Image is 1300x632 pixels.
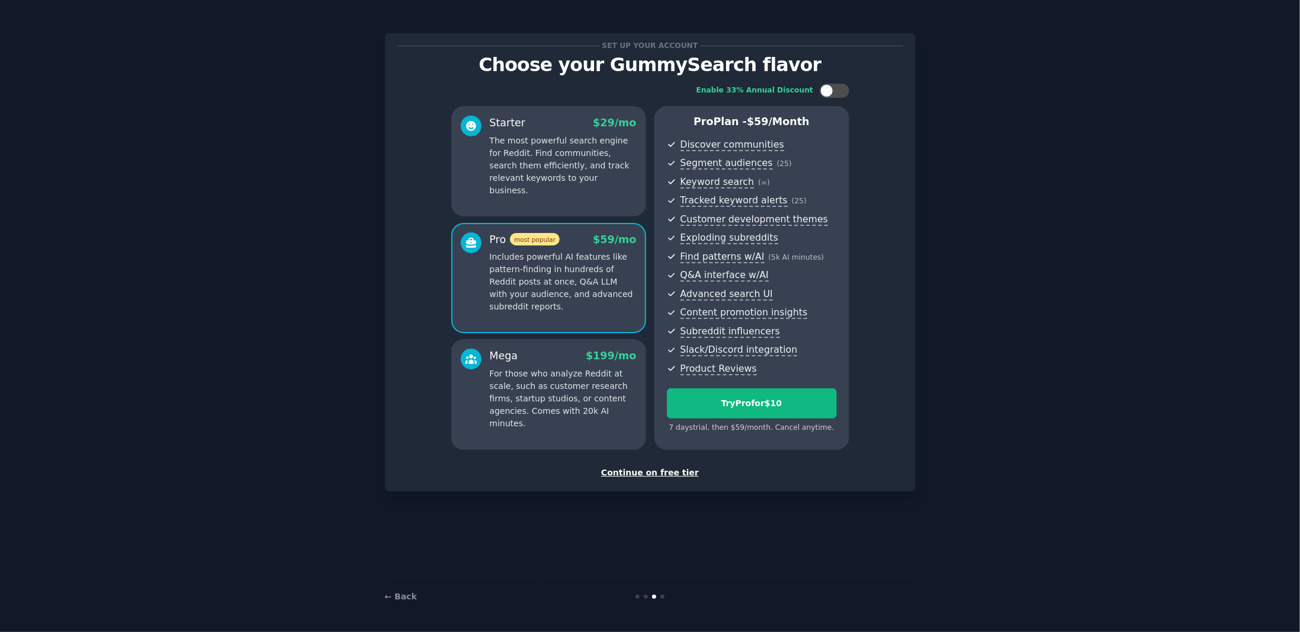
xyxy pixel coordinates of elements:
span: Keyword search [681,176,755,189]
span: Discover communities [681,139,784,151]
span: $ 29 /mo [593,117,636,129]
span: Segment audiences [681,157,773,170]
span: Find patterns w/AI [681,251,765,263]
span: Content promotion insights [681,307,808,319]
a: ← Back [385,592,417,601]
p: Pro Plan - [667,114,837,129]
span: ( 25 ) [792,197,807,205]
p: Includes powerful AI features like pattern-finding in hundreds of Reddit posts at once, Q&A LLM w... [490,251,637,313]
span: ( 25 ) [777,159,792,168]
button: TryProfor$10 [667,388,837,419]
span: $ 199 /mo [586,350,636,362]
span: $ 59 /month [747,116,810,127]
span: $ 59 /mo [593,234,636,245]
div: Starter [490,116,526,130]
span: most popular [510,233,560,245]
span: Subreddit influencers [681,325,780,338]
span: Customer development themes [681,213,829,226]
span: ( ∞ ) [758,178,770,187]
span: Tracked keyword alerts [681,194,788,207]
p: For those who analyze Reddit at scale, such as customer research firms, startup studios, or conte... [490,368,637,430]
div: Enable 33% Annual Discount [696,85,814,96]
span: Set up your account [600,40,700,52]
span: Advanced search UI [681,288,773,301]
p: The most powerful search engine for Reddit. Find communities, search them efficiently, and track ... [490,135,637,197]
span: Exploding subreddits [681,232,778,244]
div: 7 days trial, then $ 59 /month . Cancel anytime. [667,423,837,433]
span: ( 5k AI minutes ) [769,253,824,261]
div: Mega [490,349,518,363]
span: Q&A interface w/AI [681,269,769,282]
div: Continue on free tier [397,467,903,479]
div: Pro [490,232,560,247]
span: Slack/Discord integration [681,344,798,356]
p: Choose your GummySearch flavor [397,55,903,75]
span: Product Reviews [681,363,757,375]
div: Try Pro for $10 [667,397,836,410]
